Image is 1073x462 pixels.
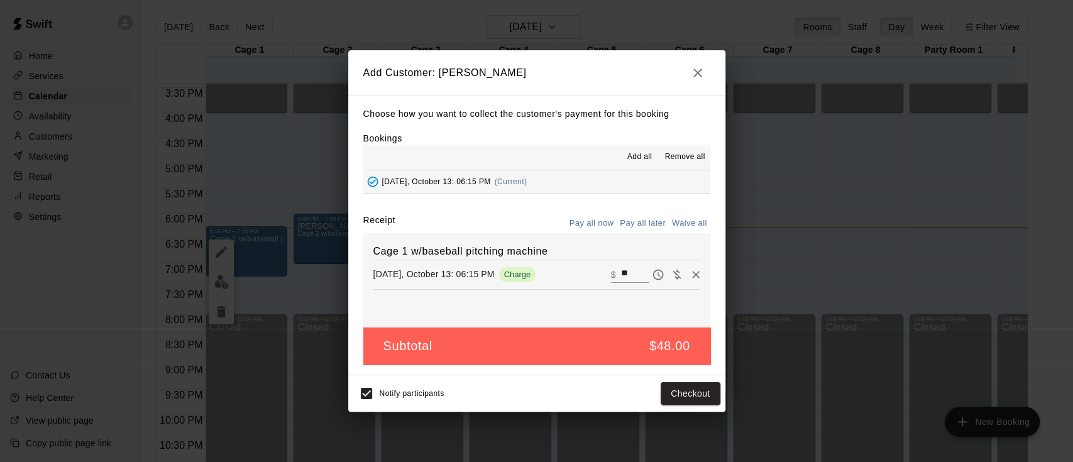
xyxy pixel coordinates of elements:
[363,106,710,122] p: Choose how you want to collect the customer's payment for this booking
[495,177,527,186] span: (Current)
[380,389,444,398] span: Notify participants
[566,214,617,233] button: Pay all now
[669,214,710,233] button: Waive all
[382,177,491,186] span: [DATE], October 13: 06:15 PM
[373,243,700,260] h6: Cage 1 w/baseball pitching machine
[499,270,536,279] span: Charge
[659,147,710,167] button: Remove all
[617,214,669,233] button: Pay all later
[363,172,382,191] button: Added - Collect Payment
[363,133,402,143] label: Bookings
[373,268,495,280] p: [DATE], October 13: 06:15 PM
[686,265,705,284] button: Remove
[611,268,616,281] p: $
[619,147,659,167] button: Add all
[649,338,690,355] h5: $48.00
[627,151,652,163] span: Add all
[348,50,725,96] h2: Add Customer: [PERSON_NAME]
[668,268,686,279] span: Waive payment
[363,214,395,233] label: Receipt
[661,382,720,405] button: Checkout
[383,338,432,355] h5: Subtotal
[363,170,710,194] button: Added - Collect Payment[DATE], October 13: 06:15 PM(Current)
[649,268,668,279] span: Pay later
[664,151,705,163] span: Remove all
